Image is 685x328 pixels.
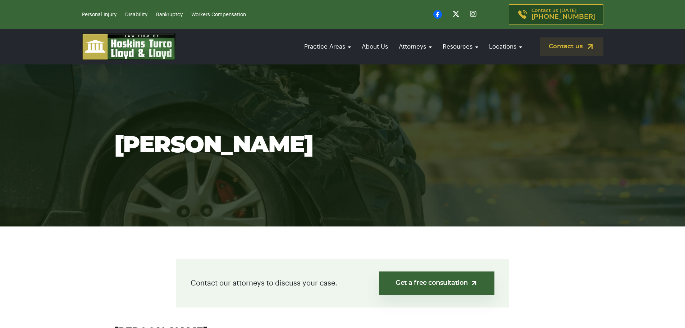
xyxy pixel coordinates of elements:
a: Disability [125,12,147,17]
a: Contact us [540,37,603,56]
p: Contact us [DATE] [531,8,595,21]
img: arrow-up-right-light.svg [470,279,478,287]
a: Bankruptcy [156,12,183,17]
span: [PHONE_NUMBER] [531,13,595,21]
a: Personal Injury [82,12,117,17]
a: Workers Compensation [191,12,246,17]
a: About Us [358,36,392,57]
img: logo [82,33,175,60]
div: Contact our attorneys to discuss your case. [176,259,509,307]
a: Practice Areas [301,36,355,57]
a: Resources [439,36,482,57]
a: Locations [485,36,526,57]
a: Attorneys [395,36,435,57]
a: Contact us [DATE][PHONE_NUMBER] [509,4,603,24]
h1: [PERSON_NAME] [114,133,571,158]
a: Get a free consultation [379,271,494,295]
